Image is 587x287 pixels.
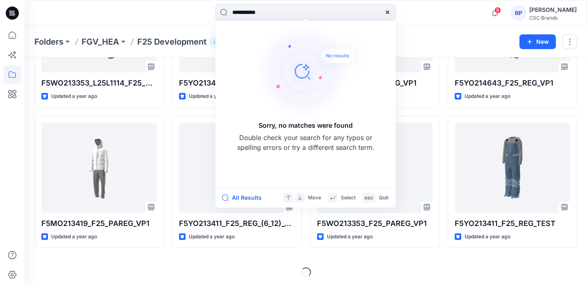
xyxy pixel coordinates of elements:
[210,36,237,47] button: 49
[51,92,97,101] p: Updated a year ago
[189,233,235,241] p: Updated a year ago
[529,5,577,15] div: [PERSON_NAME]
[258,120,353,130] h5: Sorry, no matches were found
[34,36,63,47] a: Folders
[529,15,577,21] div: CSC Brands
[455,77,570,89] p: F5YO214643_F25_REG_VP1
[317,218,433,229] p: F5WO213353_F25_PAREG_VP1
[341,194,356,202] p: Select
[41,123,157,213] a: F5MO213419_F25_PAREG_VP1
[465,233,510,241] p: Updated a year ago
[365,194,373,202] p: esc
[494,7,501,14] span: 9
[41,218,157,229] p: F5MO213419_F25_PAREG_VP1
[255,22,369,120] img: Sorry, no matches were found
[511,6,526,20] div: RP
[465,92,510,101] p: Updated a year ago
[308,194,321,202] p: Move
[189,92,235,101] p: Updated a year ago
[51,233,97,241] p: Updated a year ago
[82,36,119,47] a: FGV_HEA
[179,218,295,229] p: F5YO213411_F25_REG_(6_12)_VP1
[455,123,570,213] a: F5YO213411_F25_REG_TEST
[379,194,388,202] p: Quit
[179,123,295,213] a: F5YO213411_F25_REG_(6_12)_VP1
[327,233,373,241] p: Updated a year ago
[519,34,556,49] button: New
[137,36,206,47] p: F25 Development
[41,77,157,89] p: F5WO213353_L25L1114_F25_REG_VFA
[222,193,267,203] button: All Results
[236,133,375,152] p: Double check your search for any typos or spelling errors or try a different search term.
[455,218,570,229] p: F5YO213411_F25_REG_TEST
[179,77,295,89] p: F5YO213410_L25Y7043_F25_REG_VFA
